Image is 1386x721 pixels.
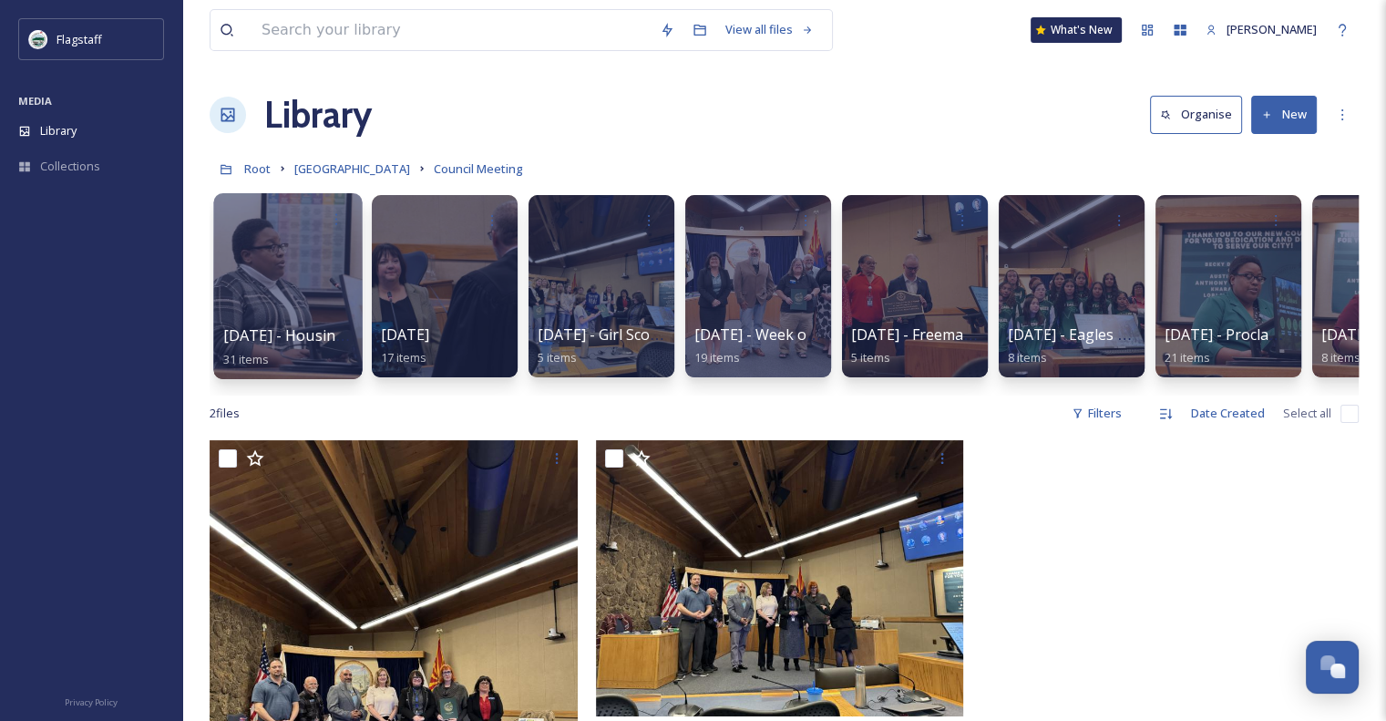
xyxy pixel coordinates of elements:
[381,324,429,345] span: [DATE]
[434,158,523,180] a: Council Meeting
[223,350,270,366] span: 31 items
[1165,324,1324,345] span: [DATE] - Proclamations
[538,349,577,366] span: 5 items
[1182,396,1274,431] div: Date Created
[244,160,271,177] span: Root
[434,160,523,177] span: Council Meeting
[40,122,77,139] span: Library
[264,88,372,142] a: Library
[40,158,100,175] span: Collections
[381,326,429,366] a: [DATE]17 items
[596,440,964,716] img: IMG_0027.jpg
[1150,96,1242,133] button: Organise
[1251,96,1317,133] button: New
[851,349,890,366] span: 5 items
[252,10,651,50] input: Search your library
[29,30,47,48] img: images%20%282%29.jpeg
[56,31,102,47] span: Flagstaff
[1227,21,1317,37] span: [PERSON_NAME]
[1165,326,1324,366] a: [DATE] - Proclamations21 items
[223,327,563,367] a: [DATE] - Housing Month, Domestic Violence, IPD31 items
[65,690,118,712] a: Privacy Policy
[18,94,52,108] span: MEDIA
[851,324,1204,345] span: [DATE] - Freemasons, Water, Library Proclamations
[538,326,766,366] a: [DATE] - Girl Scouts Proclamation5 items
[294,158,410,180] a: [GEOGRAPHIC_DATA]
[1031,17,1122,43] a: What's New
[1165,349,1210,366] span: 21 items
[694,326,924,366] a: [DATE] - Week of the Young Child19 items
[1306,641,1359,694] button: Open Chat
[1063,396,1131,431] div: Filters
[1008,349,1047,366] span: 8 items
[210,405,240,422] span: 2 file s
[1283,405,1331,422] span: Select all
[851,326,1204,366] a: [DATE] - Freemasons, Water, Library Proclamations5 items
[294,160,410,177] span: [GEOGRAPHIC_DATA]
[65,696,118,708] span: Privacy Policy
[716,12,823,47] a: View all files
[694,349,740,366] span: 19 items
[223,325,563,345] span: [DATE] - Housing Month, Domestic Violence, IPD
[381,349,426,366] span: 17 items
[1196,12,1326,47] a: [PERSON_NAME]
[694,324,924,345] span: [DATE] - Week of the Young Child
[244,158,271,180] a: Root
[1321,349,1360,366] span: 8 items
[538,324,766,345] span: [DATE] - Girl Scouts Proclamation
